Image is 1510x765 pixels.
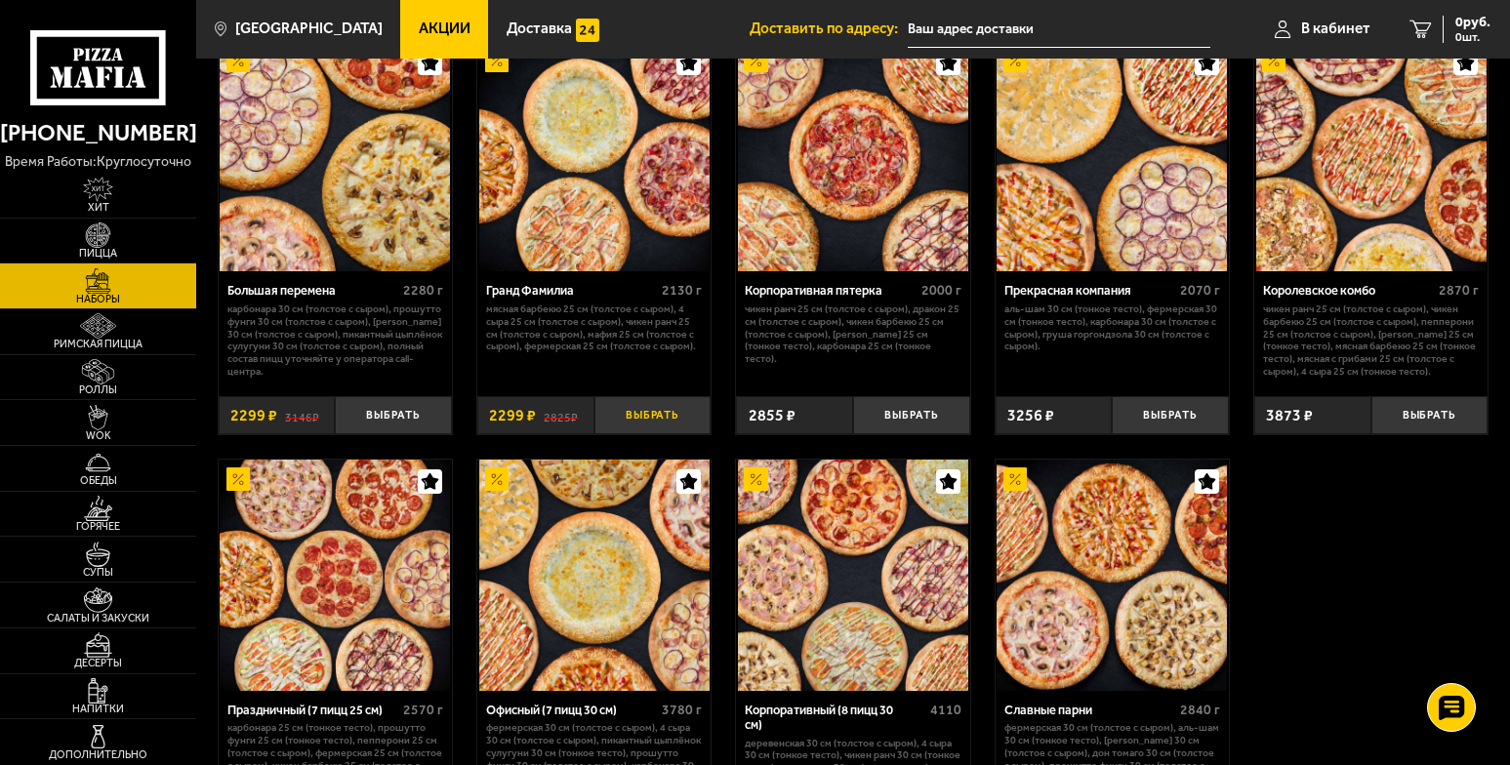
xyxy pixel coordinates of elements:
[997,41,1227,271] img: Прекрасная компания
[997,460,1227,690] img: Славные парни
[1263,303,1479,379] p: Чикен Ранч 25 см (толстое с сыром), Чикен Барбекю 25 см (толстое с сыром), Пепперони 25 см (толст...
[285,408,319,423] s: 3146 ₽
[853,396,970,434] button: Выбрать
[403,282,443,299] span: 2280 г
[996,41,1229,271] a: АкционныйПрекрасная компания
[750,21,908,36] span: Доставить по адресу:
[576,19,599,42] img: 15daf4d41897b9f0e9f617042186c801.svg
[736,41,969,271] a: АкционныйКорпоративная пятерка
[335,396,452,434] button: Выбрать
[235,21,383,36] span: [GEOGRAPHIC_DATA]
[1256,41,1487,271] img: Королевское комбо
[738,41,968,271] img: Корпоративная пятерка
[1371,396,1489,434] button: Выбрать
[486,303,702,354] p: Мясная Барбекю 25 см (толстое с сыром), 4 сыра 25 см (толстое с сыром), Чикен Ранч 25 см (толстое...
[219,460,452,690] a: АкционныйПраздничный (7 пицц 25 см)
[745,283,916,298] div: Корпоративная пятерка
[1266,408,1313,423] span: 3873 ₽
[485,49,509,72] img: Акционный
[220,460,450,690] img: Праздничный (7 пицц 25 см)
[745,703,924,733] div: Корпоративный (8 пицц 30 см)
[908,12,1209,48] input: Ваш адрес доставки
[419,21,470,36] span: Акции
[477,460,711,690] a: АкционныйОфисный (7 пицц 30 см)
[662,702,702,718] span: 3780 г
[485,467,509,491] img: Акционный
[1003,467,1027,491] img: Акционный
[486,283,657,298] div: Гранд Фамилиа
[507,21,572,36] span: Доставка
[403,702,443,718] span: 2570 г
[220,41,450,271] img: Большая перемена
[486,703,657,717] div: Офисный (7 пицц 30 см)
[1180,702,1220,718] span: 2840 г
[921,282,961,299] span: 2000 г
[479,41,710,271] img: Гранд Фамилиа
[477,41,711,271] a: АкционныйГранд Фамилиа
[1112,396,1229,434] button: Выбрать
[1007,408,1054,423] span: 3256 ₽
[1455,31,1490,43] span: 0 шт.
[594,396,712,434] button: Выбрать
[738,460,968,690] img: Корпоративный (8 пицц 30 см)
[745,303,960,366] p: Чикен Ранч 25 см (толстое с сыром), Дракон 25 см (толстое с сыром), Чикен Барбекю 25 см (толстое ...
[1004,703,1175,717] div: Славные парни
[227,303,443,379] p: Карбонара 30 см (толстое с сыром), Прошутто Фунги 30 см (толстое с сыром), [PERSON_NAME] 30 см (т...
[1301,21,1370,36] span: В кабинет
[544,408,578,423] s: 2825 ₽
[1455,16,1490,29] span: 0 руб.
[1004,283,1175,298] div: Прекрасная компания
[1003,49,1027,72] img: Акционный
[1254,41,1488,271] a: АкционныйКоролевское комбо
[996,460,1229,690] a: АкционныйСлавные парни
[219,41,452,271] a: АкционныйБольшая перемена
[226,49,250,72] img: Акционный
[1263,283,1434,298] div: Королевское комбо
[736,460,969,690] a: АкционныйКорпоративный (8 пицц 30 см)
[1439,282,1479,299] span: 2870 г
[1004,303,1220,354] p: Аль-Шам 30 см (тонкое тесто), Фермерская 30 см (тонкое тесто), Карбонара 30 см (толстое с сыром),...
[1180,282,1220,299] span: 2070 г
[744,467,767,491] img: Акционный
[489,408,536,423] span: 2299 ₽
[662,282,702,299] span: 2130 г
[1262,49,1286,72] img: Акционный
[930,702,961,718] span: 4110
[226,467,250,491] img: Акционный
[479,460,710,690] img: Офисный (7 пицц 30 см)
[227,283,398,298] div: Большая перемена
[230,408,277,423] span: 2299 ₽
[744,49,767,72] img: Акционный
[227,703,398,717] div: Праздничный (7 пицц 25 см)
[749,408,796,423] span: 2855 ₽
